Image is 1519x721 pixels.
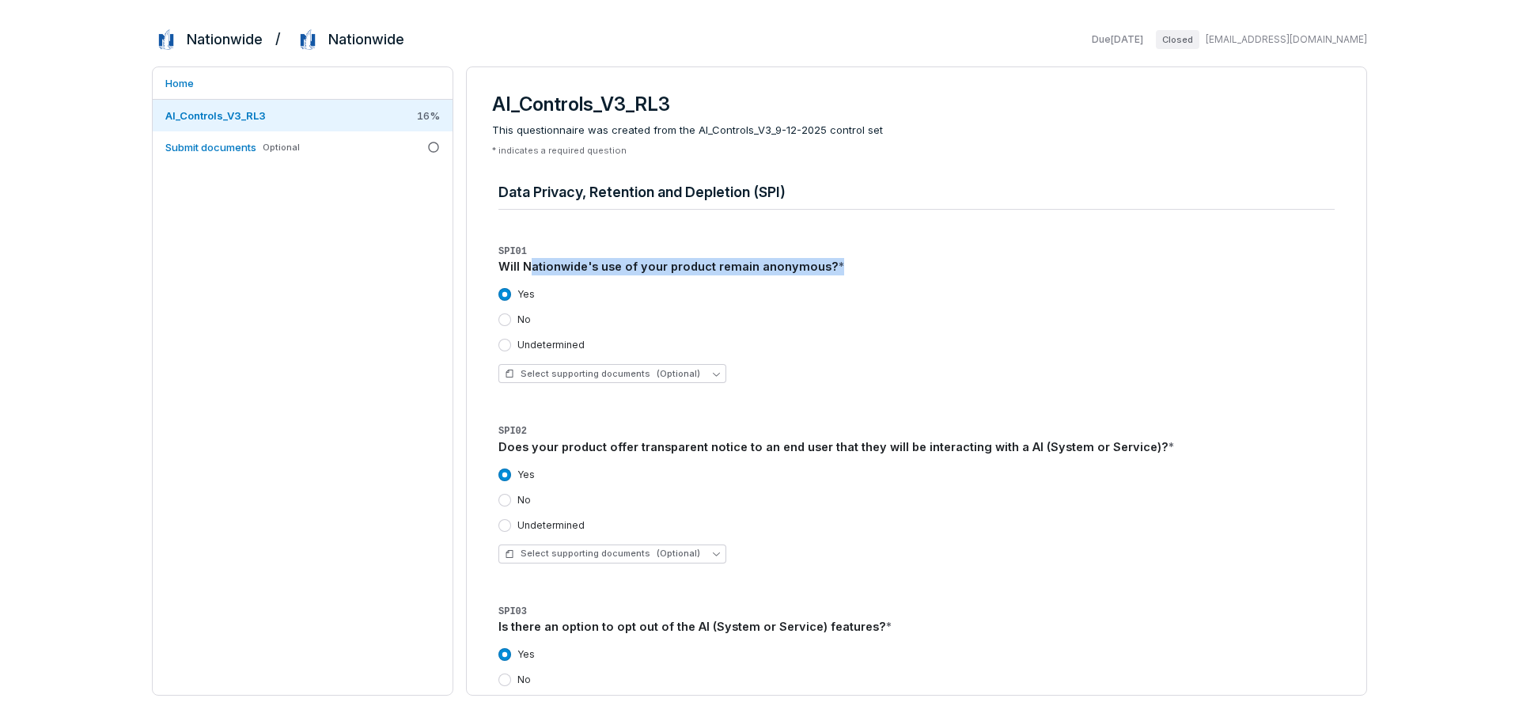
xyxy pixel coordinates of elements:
[498,258,1335,275] div: Will Nationwide's use of your product remain anonymous?
[498,438,1335,456] div: Does your product offer transparent notice to an end user that they will be interacting with a AI...
[165,141,256,154] span: Submit documents
[187,29,263,50] h2: Nationwide
[498,618,1335,636] div: Is there an option to opt out of the AI (System or Service) features?
[505,368,700,380] span: Select supporting documents
[498,182,1335,203] h4: Data Privacy, Retention and Depletion (SPI)
[657,368,700,380] span: (Optional)
[263,142,300,154] span: Optional
[498,606,527,617] span: SPI03
[657,548,700,560] span: (Optional)
[153,67,453,99] a: Home
[417,108,440,123] span: 16 %
[498,246,527,257] span: SPI01
[153,100,453,131] a: AI_Controls_V3_RL316%
[165,109,266,122] span: AI_Controls_V3_RL3
[492,145,1341,157] p: * indicates a required question
[1156,30,1199,49] span: Closed
[492,123,1341,139] span: This questionnaire was created from the AI_Controls_V3_9-12-2025 control set
[517,339,585,351] label: Undetermined
[505,548,700,560] span: Select supporting documents
[275,25,281,49] h2: /
[1206,33,1367,46] span: [EMAIL_ADDRESS][DOMAIN_NAME]
[517,494,531,507] label: No
[328,29,404,50] h2: Nationwide
[517,674,531,686] label: No
[517,288,535,301] label: Yes
[517,519,585,532] label: Undetermined
[492,93,1341,116] h3: AI_Controls_V3_RL3
[517,313,531,326] label: No
[1092,33,1143,46] span: Due [DATE]
[517,469,535,481] label: Yes
[517,648,535,661] label: Yes
[153,131,453,163] a: Submit documentsOptional
[498,426,527,437] span: SPI02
